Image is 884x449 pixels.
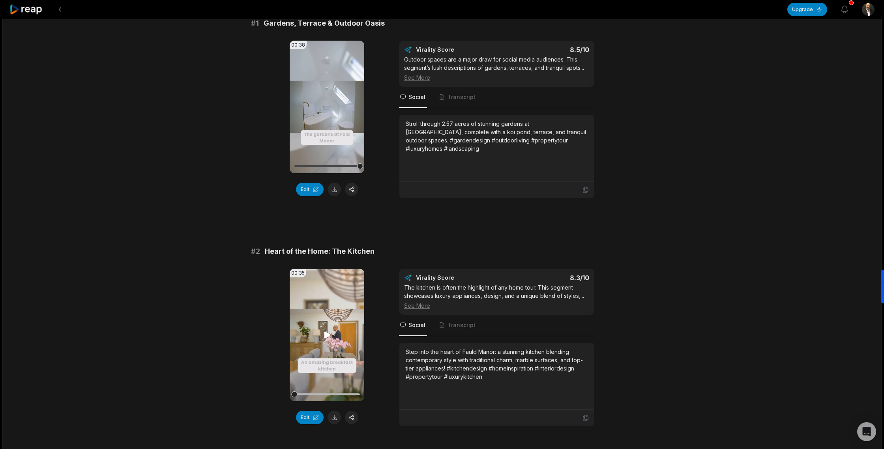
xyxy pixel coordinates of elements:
div: 8.3 /10 [505,274,590,282]
div: Outdoor spaces are a major draw for social media audiences. This segment’s lush descriptions of g... [404,55,589,82]
div: Step into the heart of Fauld Manor: a stunning kitchen blending contemporary style with tradition... [406,348,588,381]
div: See More [404,73,589,82]
span: Social [408,93,425,101]
span: Gardens, Terrace & Outdoor Oasis [264,18,385,29]
div: See More [404,301,589,310]
div: 8.5 /10 [505,46,590,54]
video: Your browser does not support mp4 format. [290,269,364,401]
div: Open Intercom Messenger [857,422,876,441]
button: Edit [296,411,324,424]
nav: Tabs [399,87,594,108]
div: Stroll through 2.57 acres of stunning gardens at [GEOGRAPHIC_DATA], complete with a koi pond, ter... [406,120,588,153]
span: Transcript [448,93,476,101]
button: Edit [296,183,324,196]
span: Social [408,321,425,329]
span: Transcript [448,321,476,329]
div: The kitchen is often the highlight of any home tour. This segment showcases luxury appliances, de... [404,283,589,310]
video: Your browser does not support mp4 format. [290,41,364,173]
div: Virality Score [416,46,501,54]
span: Heart of the Home: The Kitchen [265,246,375,257]
span: # 1 [251,18,259,29]
div: Virality Score [416,274,501,282]
nav: Tabs [399,315,594,336]
span: # 2 [251,246,260,257]
button: Upgrade [787,3,827,16]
